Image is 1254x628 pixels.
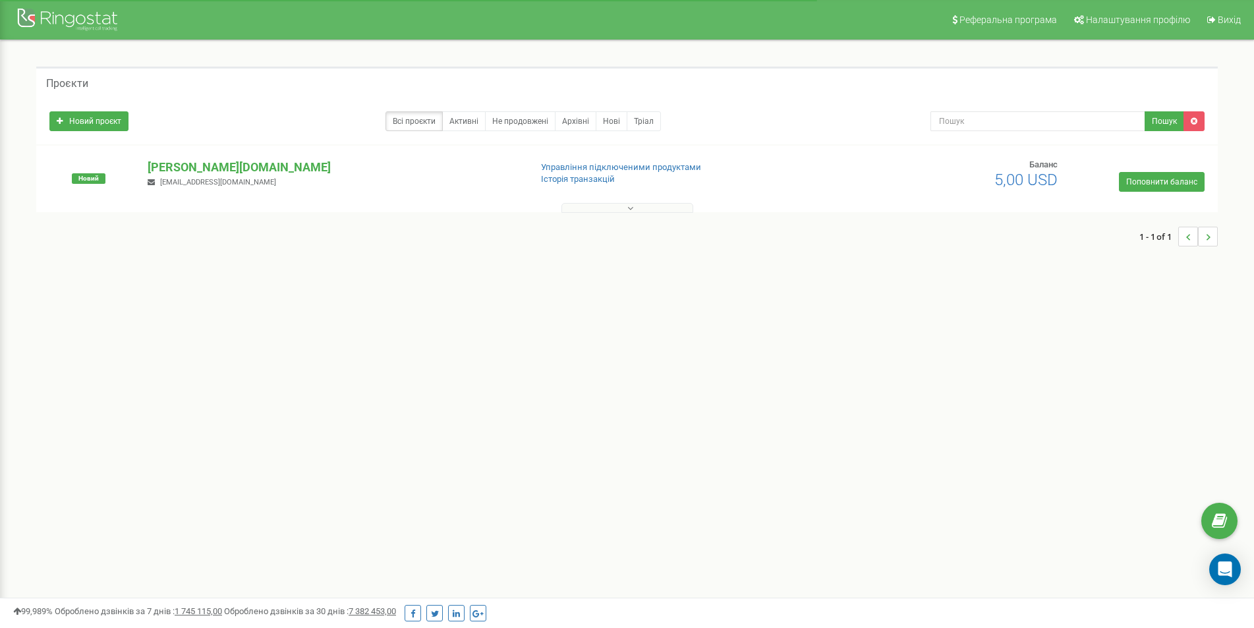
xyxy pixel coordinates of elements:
[72,173,105,184] span: Новий
[160,178,276,186] span: [EMAIL_ADDRESS][DOMAIN_NAME]
[442,111,486,131] a: Активні
[1086,14,1190,25] span: Налаштування профілю
[485,111,556,131] a: Не продовжені
[1139,227,1178,246] span: 1 - 1 of 1
[13,606,53,616] span: 99,989%
[1119,172,1205,192] a: Поповнити баланс
[541,162,701,172] a: Управління підключеними продуктами
[55,606,222,616] span: Оброблено дзвінків за 7 днів :
[46,78,88,90] h5: Проєкти
[596,111,627,131] a: Нові
[555,111,596,131] a: Архівні
[175,606,222,616] u: 1 745 115,00
[349,606,396,616] u: 7 382 453,00
[224,606,396,616] span: Оброблено дзвінків за 30 днів :
[1145,111,1184,131] button: Пошук
[385,111,443,131] a: Всі проєкти
[930,111,1145,131] input: Пошук
[627,111,661,131] a: Тріал
[541,174,615,184] a: Історія транзакцій
[1139,214,1218,260] nav: ...
[1209,554,1241,585] div: Open Intercom Messenger
[959,14,1057,25] span: Реферальна програма
[1218,14,1241,25] span: Вихід
[1029,159,1058,169] span: Баланс
[49,111,128,131] a: Новий проєкт
[148,159,519,176] p: [PERSON_NAME][DOMAIN_NAME]
[994,171,1058,189] span: 5,00 USD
